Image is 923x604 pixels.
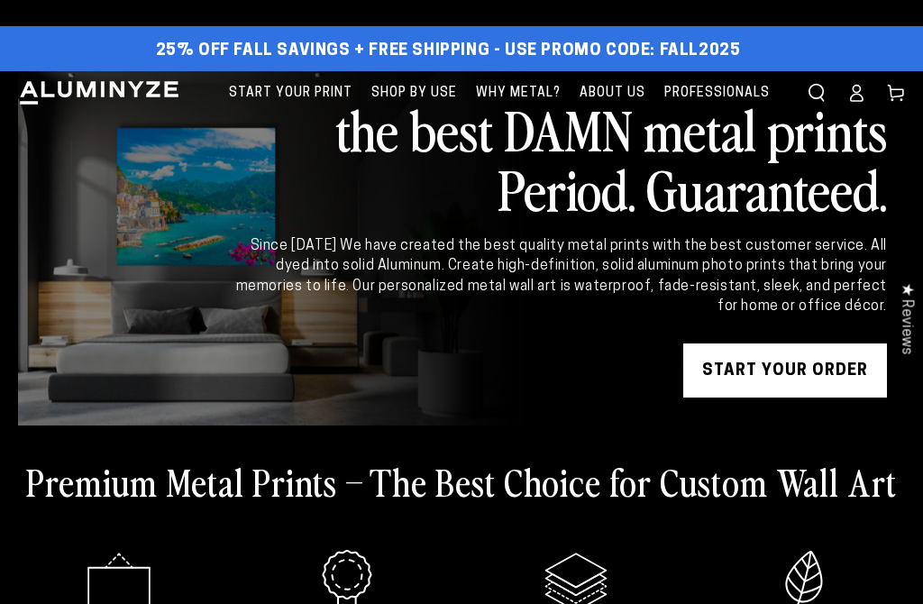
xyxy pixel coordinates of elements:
[220,71,361,115] a: Start Your Print
[18,79,180,106] img: Aluminyze
[233,99,887,218] h2: the best DAMN metal prints Period. Guaranteed.
[362,71,466,115] a: Shop By Use
[476,82,561,105] span: Why Metal?
[797,73,836,113] summary: Search our site
[229,82,352,105] span: Start Your Print
[664,82,770,105] span: Professionals
[655,71,779,115] a: Professionals
[571,71,654,115] a: About Us
[580,82,645,105] span: About Us
[233,236,887,317] div: Since [DATE] We have created the best quality metal prints with the best customer service. All dy...
[683,343,887,398] a: START YOUR Order
[371,82,457,105] span: Shop By Use
[26,458,897,505] h2: Premium Metal Prints – The Best Choice for Custom Wall Art
[156,41,741,61] span: 25% off FALL Savings + Free Shipping - Use Promo Code: FALL2025
[889,269,923,369] div: Click to open Judge.me floating reviews tab
[467,71,570,115] a: Why Metal?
